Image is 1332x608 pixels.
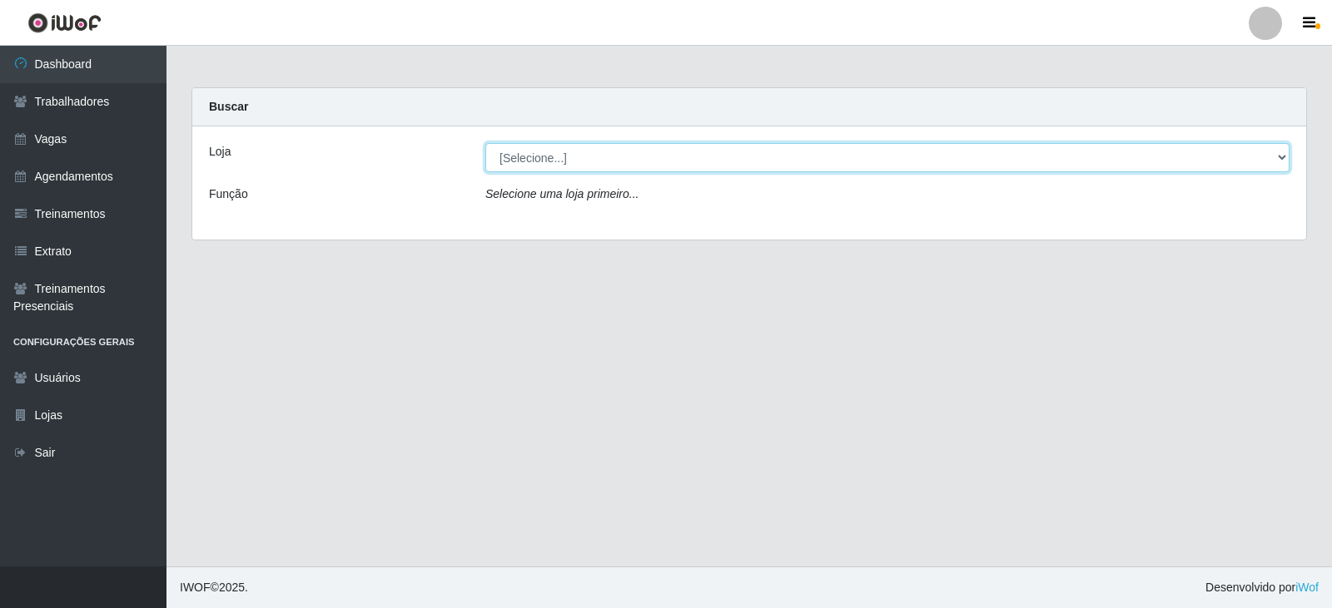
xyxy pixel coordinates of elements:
[1295,581,1319,594] a: iWof
[27,12,102,33] img: CoreUI Logo
[180,579,248,596] span: © 2025 .
[209,185,248,203] label: Função
[485,187,639,200] i: Selecione uma loja primeiro...
[209,100,248,113] strong: Buscar
[180,581,211,594] span: IWOF
[209,143,231,161] label: Loja
[1205,579,1319,596] span: Desenvolvido por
